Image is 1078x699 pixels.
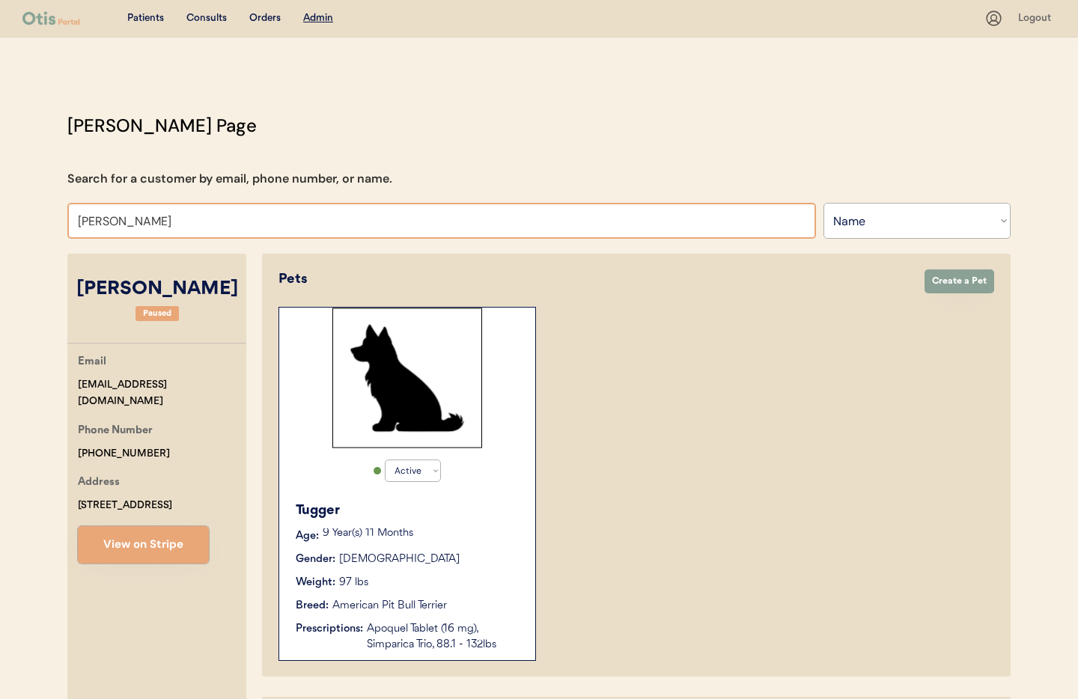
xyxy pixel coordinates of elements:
button: View on Stripe [78,526,209,564]
div: [PERSON_NAME] Page [67,112,257,139]
div: Logout [1018,11,1056,26]
div: Weight: [296,575,335,590]
div: [PERSON_NAME] [67,275,246,304]
div: Patients [127,11,164,26]
div: [DEMOGRAPHIC_DATA] [339,552,460,567]
div: Age: [296,528,319,544]
div: Apoquel Tablet (16 mg), Simparica Trio, 88.1 - 132lbs [367,621,520,653]
div: Email [78,353,106,372]
div: Address [78,474,120,492]
div: Breed: [296,598,329,614]
div: Pets [278,269,910,290]
div: American Pit Bull Terrier [332,598,447,614]
div: Search for a customer by email, phone number, or name. [67,170,392,188]
p: 9 Year(s) 11 Months [323,528,520,539]
div: Orders [249,11,281,26]
input: Search by name [67,203,816,239]
div: Phone Number [78,422,153,441]
div: [EMAIL_ADDRESS][DOMAIN_NAME] [78,376,246,411]
div: Consults [186,11,227,26]
div: 97 lbs [339,575,368,590]
u: Admin [303,13,333,23]
div: [PHONE_NUMBER] [78,445,170,463]
div: Prescriptions: [296,621,363,637]
div: Tugger [296,501,520,521]
div: Gender: [296,552,335,567]
button: Create a Pet [925,269,994,293]
div: [STREET_ADDRESS] [78,497,172,514]
img: Rectangle%2029.svg [332,308,482,448]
